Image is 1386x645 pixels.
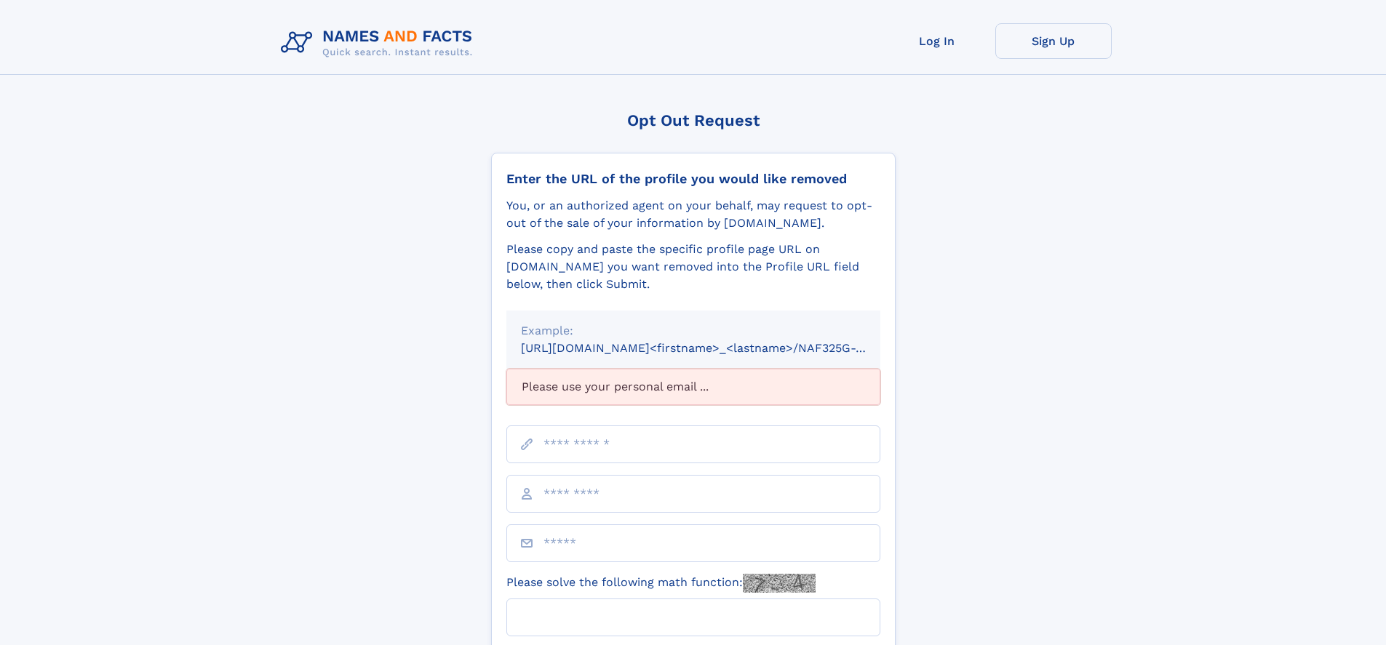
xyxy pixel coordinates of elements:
div: Opt Out Request [491,111,896,129]
div: You, or an authorized agent on your behalf, may request to opt-out of the sale of your informatio... [506,197,880,232]
label: Please solve the following math function: [506,574,816,593]
div: Please copy and paste the specific profile page URL on [DOMAIN_NAME] you want removed into the Pr... [506,241,880,293]
div: Enter the URL of the profile you would like removed [506,171,880,187]
a: Sign Up [995,23,1112,59]
div: Please use your personal email ... [506,369,880,405]
div: Example: [521,322,866,340]
img: Logo Names and Facts [275,23,485,63]
a: Log In [879,23,995,59]
small: [URL][DOMAIN_NAME]<firstname>_<lastname>/NAF325G-xxxxxxxx [521,341,908,355]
